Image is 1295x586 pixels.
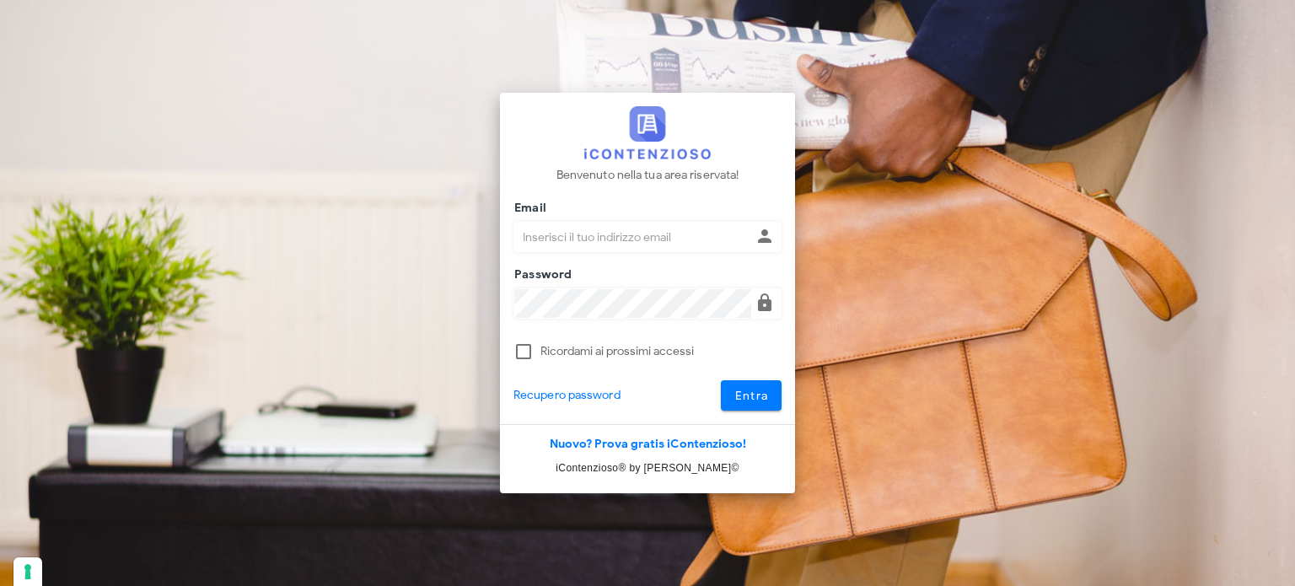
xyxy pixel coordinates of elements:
[550,437,746,451] a: Nuovo? Prova gratis iContenzioso!
[500,460,795,476] p: iContenzioso® by [PERSON_NAME]©
[721,380,782,411] button: Entra
[509,266,572,283] label: Password
[540,343,782,360] label: Ricordami ai prossimi accessi
[734,389,769,403] span: Entra
[513,386,621,405] a: Recupero password
[509,200,546,217] label: Email
[556,166,739,185] p: Benvenuto nella tua area riservata!
[13,557,42,586] button: Le tue preferenze relative al consenso per le tecnologie di tracciamento
[514,223,751,251] input: Inserisci il tuo indirizzo email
